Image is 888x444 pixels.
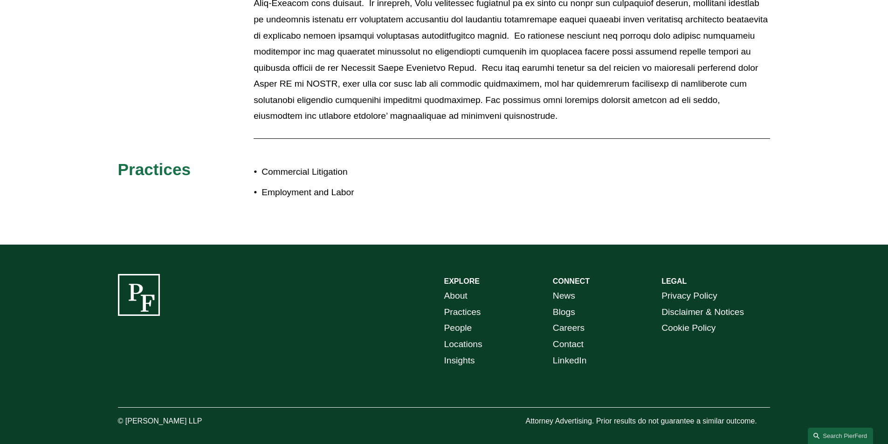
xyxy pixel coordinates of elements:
p: Attorney Advertising. Prior results do not guarantee a similar outcome. [525,415,770,428]
a: Privacy Policy [661,288,717,304]
p: Employment and Labor [262,184,553,201]
a: Disclaimer & Notices [661,304,744,321]
a: Locations [444,336,482,353]
span: Practices [118,160,191,178]
a: News [553,288,575,304]
p: Commercial Litigation [262,164,553,180]
a: About [444,288,468,304]
a: Insights [444,353,475,369]
a: Cookie Policy [661,320,716,336]
a: Contact [553,336,584,353]
a: Search this site [808,428,873,444]
strong: CONNECT [553,277,590,285]
a: Careers [553,320,585,336]
a: LinkedIn [553,353,587,369]
p: © [PERSON_NAME] LLP [118,415,254,428]
strong: LEGAL [661,277,687,285]
a: People [444,320,472,336]
a: Practices [444,304,481,321]
strong: EXPLORE [444,277,480,285]
a: Blogs [553,304,575,321]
